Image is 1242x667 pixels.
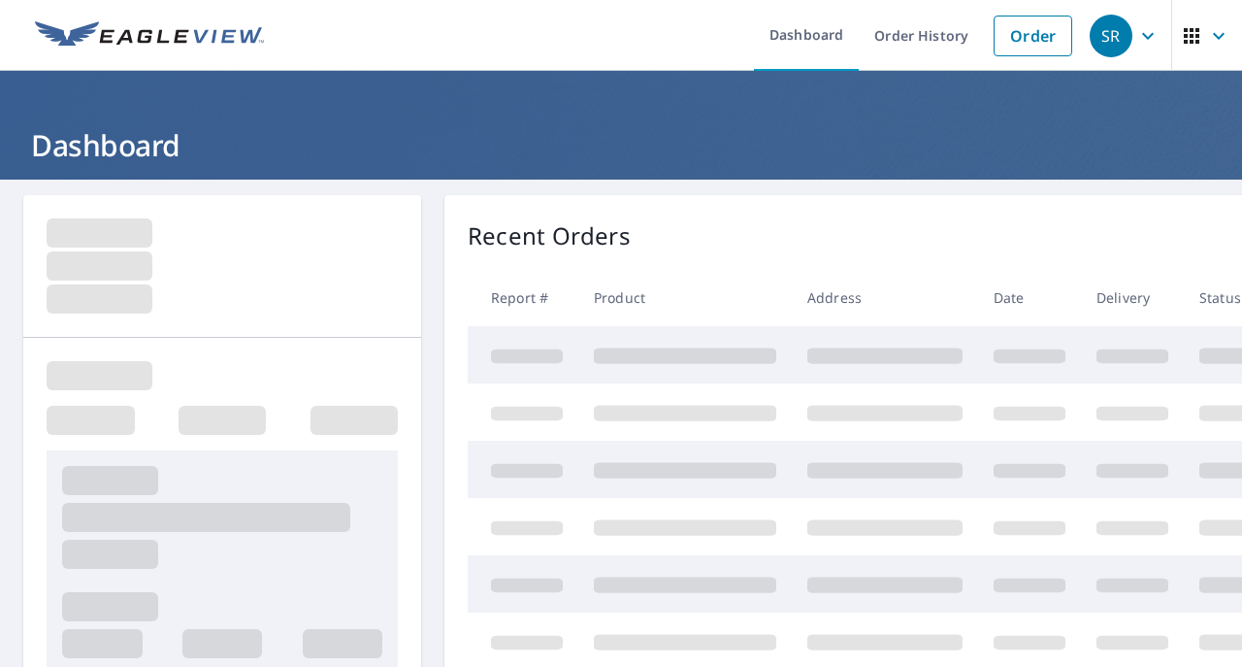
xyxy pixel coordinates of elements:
[978,269,1081,326] th: Date
[23,125,1219,165] h1: Dashboard
[994,16,1072,56] a: Order
[468,269,578,326] th: Report #
[1081,269,1184,326] th: Delivery
[578,269,792,326] th: Product
[35,21,264,50] img: EV Logo
[792,269,978,326] th: Address
[468,218,631,253] p: Recent Orders
[1090,15,1132,57] div: SR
